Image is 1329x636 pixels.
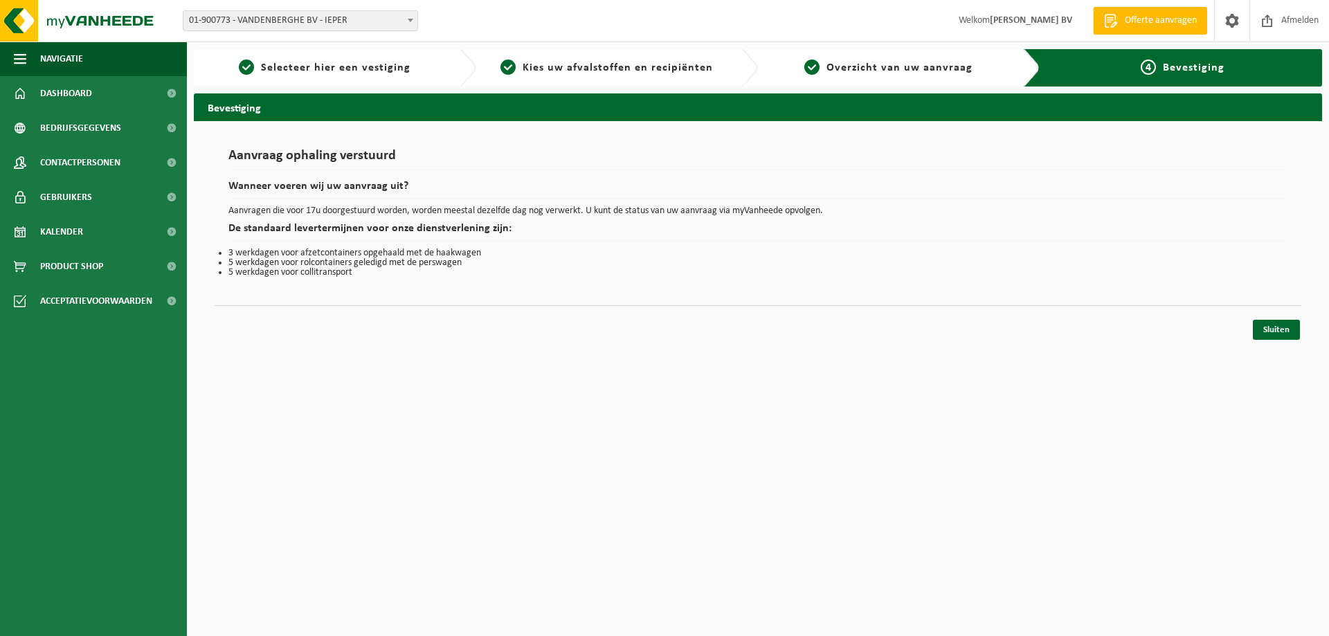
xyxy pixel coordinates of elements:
span: Kalender [40,215,83,249]
span: 01-900773 - VANDENBERGHE BV - IEPER [183,10,418,31]
span: Gebruikers [40,180,92,215]
li: 3 werkdagen voor afzetcontainers opgehaald met de haakwagen [228,248,1287,258]
span: Acceptatievoorwaarden [40,284,152,318]
li: 5 werkdagen voor rolcontainers geledigd met de perswagen [228,258,1287,268]
a: 1Selecteer hier een vestiging [201,60,449,76]
span: Navigatie [40,42,83,76]
span: Contactpersonen [40,145,120,180]
a: 2Kies uw afvalstoffen en recipiënten [483,60,731,76]
h2: Wanneer voeren wij uw aanvraag uit? [228,181,1287,199]
a: 3Overzicht van uw aanvraag [765,60,1013,76]
span: Bedrijfsgegevens [40,111,121,145]
span: 01-900773 - VANDENBERGHE BV - IEPER [183,11,417,30]
span: Bevestiging [1163,62,1224,73]
h2: De standaard levertermijnen voor onze dienstverlening zijn: [228,223,1287,242]
span: Dashboard [40,76,92,111]
span: Offerte aanvragen [1121,14,1200,28]
h2: Bevestiging [194,93,1322,120]
span: Product Shop [40,249,103,284]
strong: [PERSON_NAME] BV [990,15,1072,26]
a: Offerte aanvragen [1093,7,1207,35]
span: Kies uw afvalstoffen en recipiënten [523,62,713,73]
h1: Aanvraag ophaling verstuurd [228,149,1287,170]
li: 5 werkdagen voor collitransport [228,268,1287,278]
a: Sluiten [1253,320,1300,340]
span: Selecteer hier een vestiging [261,62,410,73]
span: 1 [239,60,254,75]
span: 4 [1141,60,1156,75]
span: Overzicht van uw aanvraag [826,62,973,73]
span: 2 [500,60,516,75]
span: 3 [804,60,820,75]
p: Aanvragen die voor 17u doorgestuurd worden, worden meestal dezelfde dag nog verwerkt. U kunt de s... [228,206,1287,216]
